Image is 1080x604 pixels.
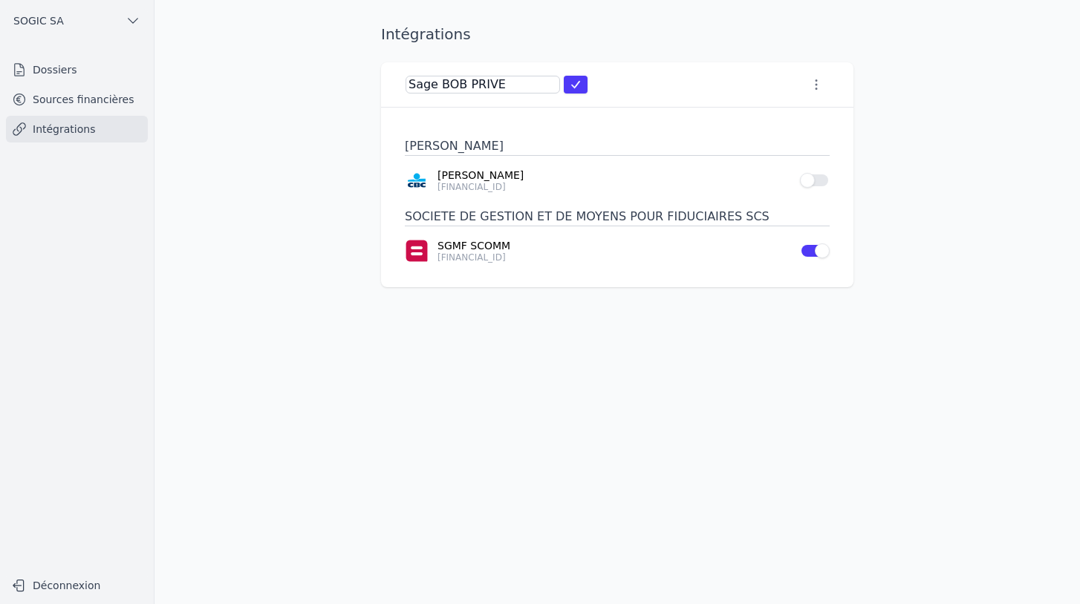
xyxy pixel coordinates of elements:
[405,137,830,156] h3: [PERSON_NAME]
[405,168,429,192] img: CBC_CREGBEBB.png
[437,238,791,253] a: SGMF SCOMM
[6,56,148,83] a: Dossiers
[13,13,64,28] span: SOGIC SA
[6,116,148,142] a: Intégrations
[437,168,791,183] a: [PERSON_NAME]
[437,252,791,263] p: [FINANCIAL_ID]
[405,239,429,263] img: belfius-1.png
[405,208,830,226] h3: SOCIETE DE GESTION ET DE MOYENS POUR FIDUCIAIRES SCS
[6,86,148,113] a: Sources financières
[437,181,791,193] p: [FINANCIAL_ID]
[381,24,471,45] h1: Intégrations
[6,574,148,597] button: Déconnexion
[6,9,148,33] button: SOGIC SA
